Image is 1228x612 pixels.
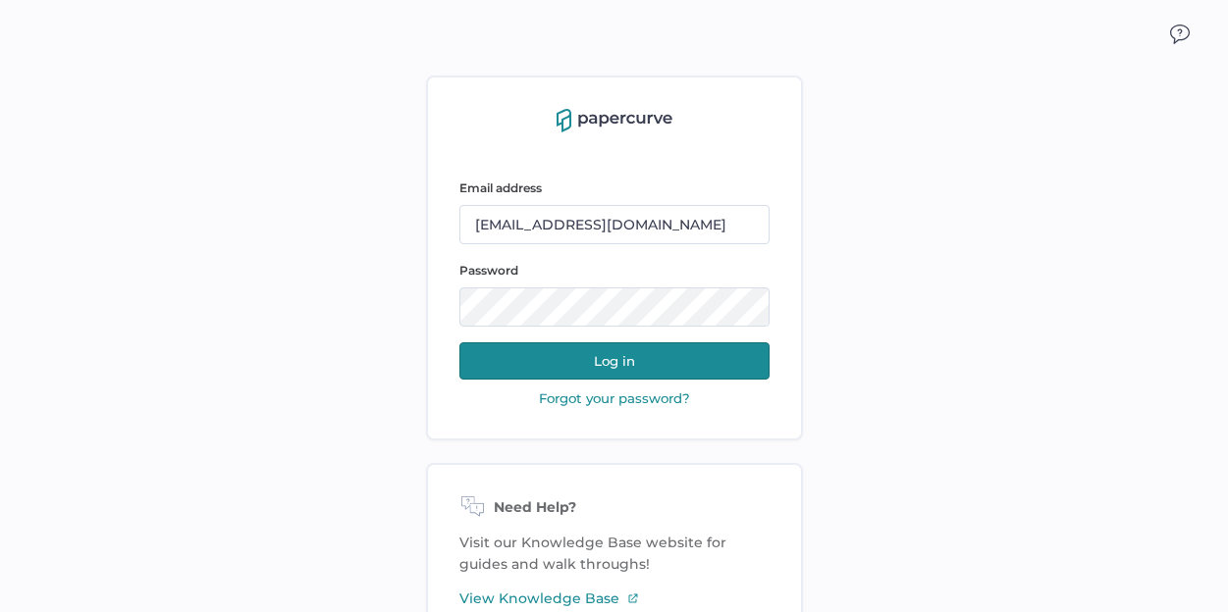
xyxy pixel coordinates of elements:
[459,587,619,609] span: View Knowledge Base
[459,205,770,244] input: email@company.com
[557,109,672,132] img: papercurve-logo-colour.7244d18c.svg
[459,496,770,520] div: Need Help?
[1170,25,1190,44] img: icon_chat.2bd11823.svg
[459,342,770,380] button: Log in
[459,496,486,520] img: need-help-icon.d526b9f7.svg
[459,263,518,278] span: Password
[459,180,542,195] span: Email address
[627,592,639,604] img: external-link-icon-3.58f4c051.svg
[533,389,696,407] button: Forgot your password?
